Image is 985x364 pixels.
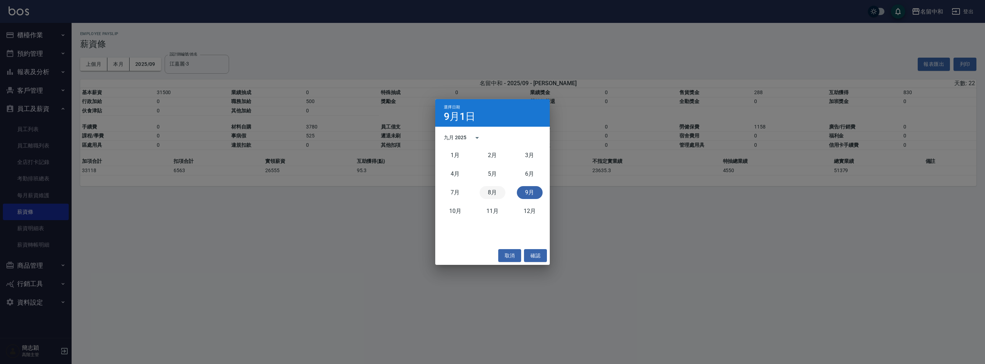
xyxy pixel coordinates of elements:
button: 十一月 [480,205,505,218]
button: 七月 [442,186,468,199]
button: calendar view is open, switch to year view [469,129,486,146]
h4: 9月1日 [444,112,475,121]
button: 九月 [517,186,543,199]
button: 六月 [517,168,543,180]
div: 九月 2025 [444,134,466,141]
button: 確認 [524,249,547,262]
button: 三月 [517,149,543,162]
button: 五月 [480,168,505,180]
button: 一月 [442,149,468,162]
button: 取消 [498,249,521,262]
button: 十二月 [517,205,543,218]
button: 八月 [480,186,505,199]
span: 選擇日期 [444,105,460,110]
button: 二月 [480,149,505,162]
button: 十月 [442,205,468,218]
button: 四月 [442,168,468,180]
